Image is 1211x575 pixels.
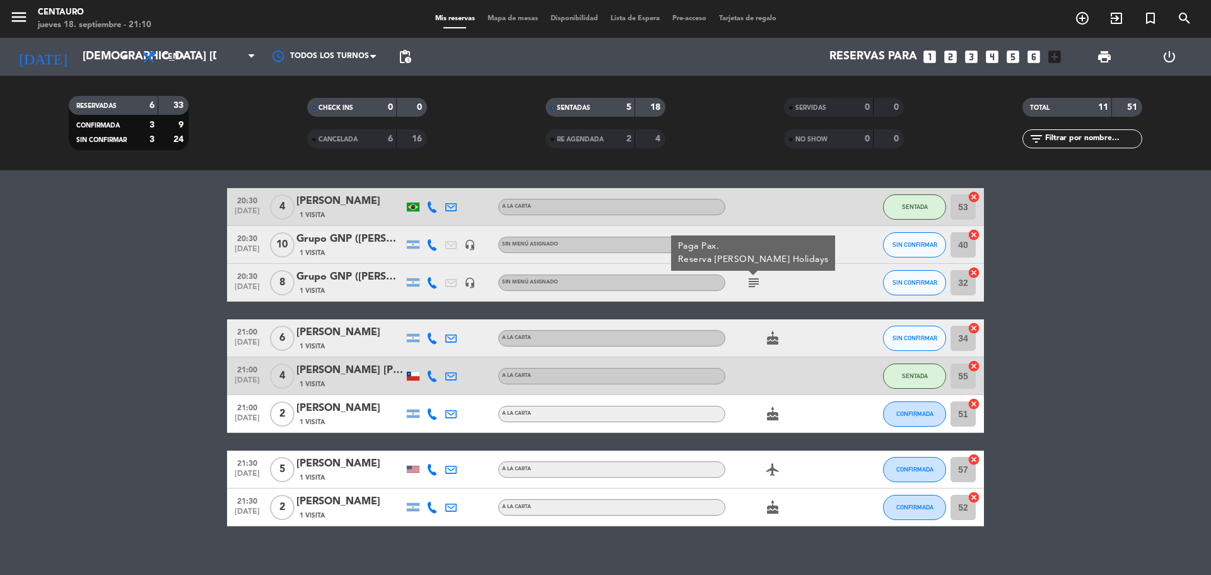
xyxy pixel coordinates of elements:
[896,410,933,417] span: CONFIRMADA
[883,457,946,482] button: CONFIRMADA
[38,19,151,32] div: jueves 18. septiembre - 21:10
[829,50,917,63] span: Reservas para
[388,134,393,143] strong: 6
[231,245,263,259] span: [DATE]
[1046,49,1063,65] i: add_box
[1044,132,1142,146] input: Filtrar por nombre...
[149,101,155,110] strong: 6
[388,103,393,112] strong: 0
[765,406,780,422] i: cake
[270,495,295,520] span: 2
[544,15,604,22] span: Disponibilidad
[300,417,325,427] span: 1 Visita
[296,231,404,247] div: Grupo GNP ([PERSON_NAME] Holidays), mesa 10 pax
[300,379,325,389] span: 1 Visita
[892,335,937,341] span: SIN CONFIRMAR
[231,400,263,414] span: 21:00
[231,493,263,507] span: 21:30
[678,240,829,266] div: Paga Pax. Reserva [PERSON_NAME] Holidays
[296,362,404,379] div: [PERSON_NAME] [PERSON_NAME]
[231,193,263,207] span: 20:30
[1075,11,1090,26] i: add_circle_outline
[883,194,946,220] button: SENTADA
[984,49,1000,65] i: looks_4
[429,15,481,22] span: Mis reservas
[865,134,870,143] strong: 0
[1030,105,1050,111] span: TOTAL
[765,500,780,515] i: cake
[270,232,295,258] span: 10
[300,286,325,296] span: 1 Visita
[883,232,946,258] button: SIN CONFIRMAR
[746,275,761,290] i: subject
[968,266,980,279] i: cancel
[765,462,780,477] i: airplanemode_active
[417,103,424,112] strong: 0
[231,414,263,429] span: [DATE]
[502,466,531,471] span: A LA CARTA
[149,135,155,144] strong: 3
[481,15,544,22] span: Mapa de mesas
[1109,11,1124,26] i: exit_to_app
[1137,38,1202,76] div: LOG OUT
[296,456,404,472] div: [PERSON_NAME]
[795,136,828,143] span: NO SHOW
[557,105,590,111] span: SENTADAS
[968,191,980,203] i: cancel
[896,466,933,473] span: CONFIRMADA
[795,105,826,111] span: SERVIDAS
[902,203,928,210] span: SENTADA
[300,511,325,521] span: 1 Visita
[319,105,353,111] span: CHECK INS
[231,268,263,283] span: 20:30
[9,43,76,71] i: [DATE]
[270,194,295,220] span: 4
[149,121,155,129] strong: 3
[300,248,325,258] span: 1 Visita
[296,400,404,417] div: [PERSON_NAME]
[626,103,631,112] strong: 5
[231,338,263,353] span: [DATE]
[231,324,263,338] span: 21:00
[502,242,558,247] span: Sin menú asignado
[397,49,412,64] span: pending_actions
[76,122,120,129] span: CONFIRMADA
[557,136,604,143] span: RE AGENDADA
[38,6,151,19] div: Centauro
[968,360,980,372] i: cancel
[163,52,185,61] span: Cena
[412,134,424,143] strong: 16
[921,49,938,65] i: looks_one
[270,364,295,389] span: 4
[650,103,663,112] strong: 18
[296,494,404,510] div: [PERSON_NAME]
[270,270,295,295] span: 8
[231,207,263,222] span: [DATE]
[1162,49,1177,64] i: power_settings_new
[502,204,531,209] span: A LA CARTA
[173,135,186,144] strong: 24
[231,362,263,376] span: 21:00
[1177,11,1192,26] i: search
[1143,11,1158,26] i: turned_in_not
[1127,103,1140,112] strong: 51
[883,326,946,351] button: SIN CONFIRMAR
[626,134,631,143] strong: 2
[270,401,295,427] span: 2
[502,411,531,416] span: A LA CARTA
[300,210,325,220] span: 1 Visita
[502,280,558,285] span: Sin menú asignado
[896,504,933,511] span: CONFIRMADA
[883,495,946,520] button: CONFIRMADA
[76,103,117,109] span: RESERVADAS
[300,341,325,352] span: 1 Visita
[231,230,263,245] span: 20:30
[968,398,980,410] i: cancel
[296,324,404,341] div: [PERSON_NAME]
[865,103,870,112] strong: 0
[963,49,980,65] i: looks_3
[1005,49,1021,65] i: looks_5
[270,457,295,482] span: 5
[9,8,28,31] button: menu
[231,376,263,391] span: [DATE]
